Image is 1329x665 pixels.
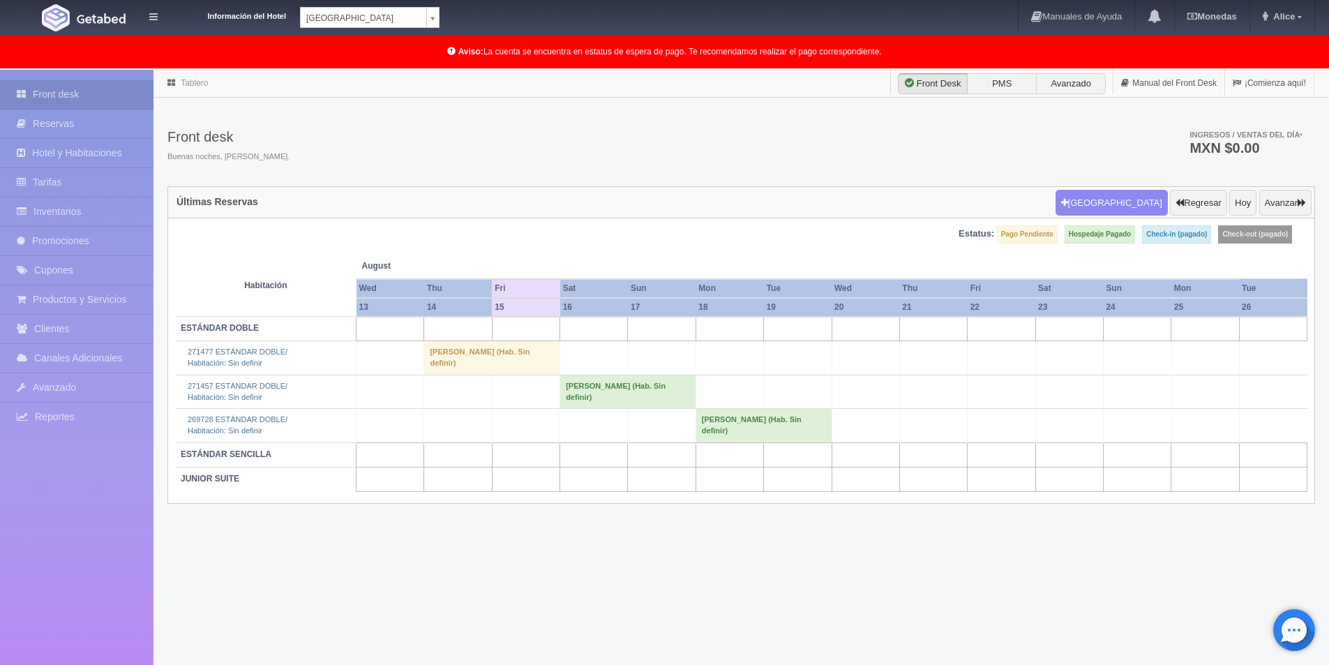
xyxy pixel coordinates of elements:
[77,13,126,24] img: Getabed
[1171,279,1239,298] th: Mon
[356,298,424,317] th: 13
[424,341,560,375] td: [PERSON_NAME] (Hab. Sin definir)
[696,298,763,317] th: 18
[832,298,899,317] th: 20
[1187,11,1236,22] b: Monedas
[628,279,696,298] th: Sun
[362,260,487,272] span: August
[300,7,440,28] a: [GEOGRAPHIC_DATA]
[1113,70,1224,97] a: Manual del Front Desk
[1170,190,1226,216] button: Regresar
[42,4,70,31] img: Getabed
[181,323,259,333] b: ESTÁNDAR DOBLE
[167,151,290,163] span: Buenas noches, [PERSON_NAME].
[1036,73,1106,94] label: Avanzado
[1218,225,1292,244] label: Check-out (pagado)
[244,281,287,290] strong: Habitación
[899,298,967,317] th: 21
[424,279,492,298] th: Thu
[492,298,560,317] th: 15
[181,78,208,88] a: Tablero
[628,298,696,317] th: 17
[997,225,1058,244] label: Pago Pendiente
[1171,298,1239,317] th: 25
[1259,190,1312,216] button: Avanzar
[1142,225,1211,244] label: Check-in (pagado)
[899,279,967,298] th: Thu
[1035,298,1103,317] th: 23
[1103,298,1171,317] th: 24
[1239,298,1307,317] th: 26
[1103,279,1171,298] th: Sun
[174,7,286,22] dt: Información del Hotel
[1225,70,1314,97] a: ¡Comienza aquí!
[560,375,696,408] td: [PERSON_NAME] (Hab. Sin definir)
[306,8,421,29] span: [GEOGRAPHIC_DATA]
[764,279,832,298] th: Tue
[458,47,483,57] b: Aviso:
[968,298,1035,317] th: 22
[1035,279,1103,298] th: Sat
[1189,130,1302,139] span: Ingresos / Ventas del día
[959,227,994,241] label: Estatus:
[356,279,424,298] th: Wed
[188,415,287,435] a: 269728 ESTÁNDAR DOBLE/Habitación: Sin definir
[492,279,560,298] th: Fri
[188,348,287,367] a: 271477 ESTÁNDAR DOBLE/Habitación: Sin definir
[560,298,628,317] th: 16
[181,449,271,459] b: ESTÁNDAR SENCILLA
[832,279,899,298] th: Wed
[1189,141,1302,155] h3: MXN $0.00
[696,409,832,442] td: [PERSON_NAME] (Hab. Sin definir)
[1229,190,1256,216] button: Hoy
[560,279,628,298] th: Sat
[1270,11,1295,22] span: Alice
[181,474,239,484] b: JUNIOR SUITE
[167,129,290,144] h3: Front desk
[967,73,1037,94] label: PMS
[696,279,763,298] th: Mon
[968,279,1035,298] th: Fri
[1065,225,1135,244] label: Hospedaje Pagado
[188,382,287,401] a: 271457 ESTÁNDAR DOBLE/Habitación: Sin definir
[424,298,492,317] th: 14
[1056,190,1168,216] button: [GEOGRAPHIC_DATA]
[764,298,832,317] th: 19
[1239,279,1307,298] th: Tue
[898,73,968,94] label: Front Desk
[177,197,258,207] h4: Últimas Reservas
